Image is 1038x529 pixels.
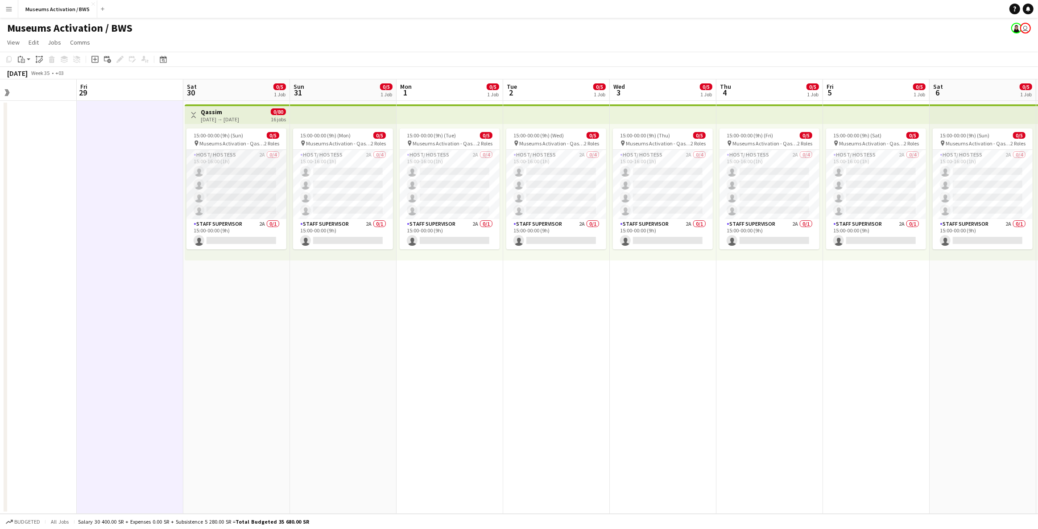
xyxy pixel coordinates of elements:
app-card-role: Staff Supervisor2A0/115:00-00:00 (9h) [613,219,713,249]
app-job-card: 15:00-00:00 (9h) (Tue)0/5 Museums Activation - Qassim2 RolesHost/ Hostess2A0/415:00-16:00 (1h) St... [400,128,500,249]
span: Edit [29,38,39,46]
span: Mon [400,83,412,91]
span: 2 Roles [904,140,919,147]
app-job-card: 15:00-00:00 (9h) (Sat)0/5 Museums Activation - Qassim2 RolesHost/ Hostess2A0/415:00-16:00 (1h) St... [826,128,926,249]
span: Museums Activation - Qassim [839,140,904,147]
span: 4 [719,87,731,98]
span: 3 [612,87,625,98]
span: Thu [720,83,731,91]
app-job-card: 15:00-00:00 (9h) (Sun)0/5 Museums Activation - Qassim2 RolesHost/ Hostess2A0/415:00-16:00 (1h) St... [186,128,286,249]
span: 2 Roles [264,140,279,147]
app-job-card: 15:00-00:00 (9h) (Fri)0/5 Museums Activation - Qassim2 RolesHost/ Hostess2A0/415:00-16:00 (1h) St... [720,128,819,249]
app-card-role: Host/ Hostess2A0/415:00-16:00 (1h) [293,150,393,219]
span: 0/5 [273,83,286,90]
app-job-card: 15:00-00:00 (9h) (Thu)0/5 Museums Activation - Qassim2 RolesHost/ Hostess2A0/415:00-16:00 (1h) St... [613,128,713,249]
app-card-role: Staff Supervisor2A0/115:00-00:00 (9h) [720,219,819,249]
span: Museums Activation - Qassim [199,140,264,147]
span: Sat [933,83,943,91]
span: 15:00-00:00 (9h) (Sat) [833,132,881,139]
span: 1 [399,87,412,98]
app-card-role: Host/ Hostess2A0/415:00-16:00 (1h) [933,150,1033,219]
app-card-role: Host/ Hostess2A0/415:00-16:00 (1h) [613,150,713,219]
div: Salary 30 400.00 SR + Expenses 0.00 SR + Subsistence 5 280.00 SR = [78,518,309,525]
span: Museums Activation - Qassim [626,140,691,147]
span: 15:00-00:00 (9h) (Tue) [407,132,456,139]
div: 1 Job [594,91,605,98]
span: 5 [825,87,834,98]
span: 0/5 [906,132,919,139]
span: Budgeted [14,519,40,525]
span: 2 Roles [477,140,492,147]
span: 2 Roles [1010,140,1026,147]
div: 1 Job [700,91,712,98]
span: Tue [507,83,517,91]
span: 0/5 [487,83,499,90]
span: 15:00-00:00 (9h) (Sun) [940,132,989,139]
span: 15:00-00:00 (9h) (Thu) [620,132,670,139]
div: 1 Job [487,91,499,98]
span: 0/5 [587,132,599,139]
span: Museums Activation - Qassim [519,140,584,147]
span: 2 Roles [371,140,386,147]
div: 16 jobs [271,115,286,123]
span: 0/5 [480,132,492,139]
span: 0/5 [373,132,386,139]
span: Wed [613,83,625,91]
h3: Qassim [201,108,239,116]
span: 29 [79,87,87,98]
div: [DATE] → [DATE] [201,116,239,123]
span: 30 [186,87,197,98]
app-card-role: Staff Supervisor2A0/115:00-00:00 (9h) [400,219,500,249]
app-user-avatar: Reem Al Shorafa [1011,23,1022,33]
app-card-role: Host/ Hostess2A0/415:00-16:00 (1h) [186,150,286,219]
a: View [4,37,23,48]
app-card-role: Host/ Hostess2A0/415:00-16:00 (1h) [400,150,500,219]
span: 0/5 [267,132,279,139]
app-user-avatar: Salman AlQurni [1020,23,1031,33]
span: 0/80 [271,108,286,115]
span: 0/5 [700,83,712,90]
span: 15:00-00:00 (9h) (Sun) [194,132,243,139]
button: Budgeted [4,517,41,527]
app-job-card: 15:00-00:00 (9h) (Sun)0/5 Museums Activation - Qassim2 RolesHost/ Hostess2A0/415:00-16:00 (1h) St... [933,128,1033,249]
a: Comms [66,37,94,48]
app-card-role: Staff Supervisor2A0/115:00-00:00 (9h) [186,219,286,249]
h1: Museums Activation / BWS [7,21,132,35]
button: Museums Activation / BWS [18,0,97,18]
span: 0/5 [1020,83,1032,90]
span: 2 Roles [797,140,812,147]
span: Museums Activation - Qassim [306,140,371,147]
div: 1 Job [807,91,819,98]
app-job-card: 15:00-00:00 (9h) (Mon)0/5 Museums Activation - Qassim2 RolesHost/ Hostess2A0/415:00-16:00 (1h) St... [293,128,393,249]
span: 6 [932,87,943,98]
span: 31 [292,87,304,98]
div: 1 Job [380,91,392,98]
span: Jobs [48,38,61,46]
span: 15:00-00:00 (9h) (Fri) [727,132,773,139]
app-job-card: 15:00-00:00 (9h) (Wed)0/5 Museums Activation - Qassim2 RolesHost/ Hostess2A0/415:00-16:00 (1h) St... [506,128,606,249]
span: 0/5 [913,83,926,90]
span: 2 [505,87,517,98]
span: 2 Roles [691,140,706,147]
span: All jobs [49,518,70,525]
div: +03 [55,70,64,76]
div: 1 Job [914,91,925,98]
app-card-role: Host/ Hostess2A0/415:00-16:00 (1h) [826,150,926,219]
span: Fri [827,83,834,91]
span: View [7,38,20,46]
span: Museums Activation - Qassim [946,140,1010,147]
div: [DATE] [7,69,28,78]
app-card-role: Staff Supervisor2A0/115:00-00:00 (9h) [933,219,1033,249]
span: Museums Activation - Qassim [413,140,477,147]
span: 0/5 [806,83,819,90]
a: Jobs [44,37,65,48]
span: 15:00-00:00 (9h) (Mon) [300,132,351,139]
